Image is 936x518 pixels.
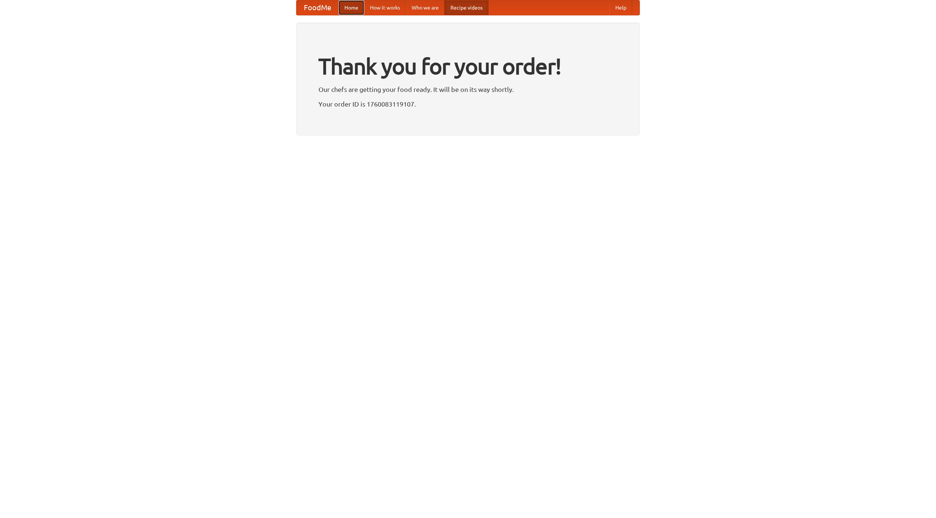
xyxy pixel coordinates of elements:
a: Help [609,0,632,15]
h1: Thank you for your order! [318,49,618,84]
a: Who we are [406,0,445,15]
p: Our chefs are getting your food ready. It will be on its way shortly. [318,84,618,95]
a: FoodMe [297,0,339,15]
a: Recipe videos [445,0,488,15]
p: Your order ID is 1760083119107. [318,98,618,109]
a: Home [339,0,364,15]
a: How it works [364,0,406,15]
